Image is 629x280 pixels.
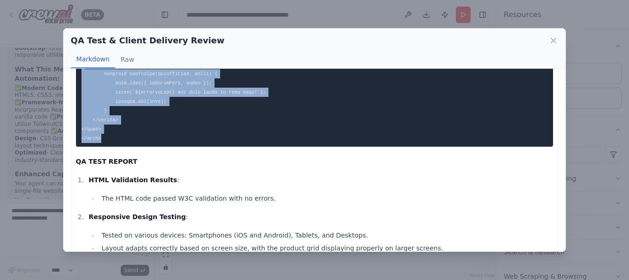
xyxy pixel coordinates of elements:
[99,230,553,241] li: Tested on various devices: Smartphones (iOS and Android), Tablets, and Desktops.
[99,193,553,204] li: The HTML code passed W3C validation with no errors.
[76,158,137,165] strong: QA TEST REPORT
[89,176,177,184] strong: HTML Validation Results
[115,51,140,68] button: Raw
[89,211,553,222] p: :
[71,51,115,68] button: Markdown
[71,34,225,47] h2: QA Test & Client Delivery Review
[89,213,186,220] strong: Responsive Design Testing
[99,243,553,254] li: Layout adapts correctly based on screen size, with the product grid displaying properly on larger...
[89,174,553,185] p: :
